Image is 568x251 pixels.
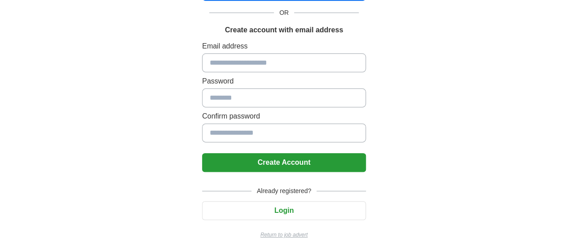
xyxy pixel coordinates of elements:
[202,76,366,87] label: Password
[202,201,366,220] button: Login
[202,111,366,122] label: Confirm password
[251,186,317,196] span: Already registered?
[225,25,343,35] h1: Create account with email address
[202,153,366,172] button: Create Account
[274,8,294,18] span: OR
[202,231,366,239] a: Return to job advert
[202,41,366,52] label: Email address
[202,207,366,214] a: Login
